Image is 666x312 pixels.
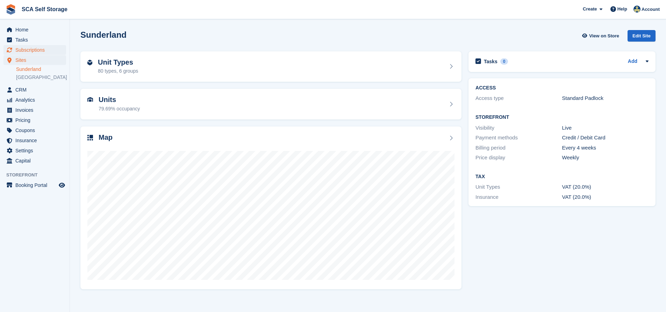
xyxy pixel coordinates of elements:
[3,105,66,115] a: menu
[475,154,562,162] div: Price display
[15,95,57,105] span: Analytics
[3,180,66,190] a: menu
[3,45,66,55] a: menu
[475,144,562,152] div: Billing period
[80,89,461,119] a: Units 79.69% occupancy
[15,35,57,45] span: Tasks
[628,58,637,66] a: Add
[15,156,57,166] span: Capital
[98,67,138,75] div: 80 types, 6 groups
[581,30,622,42] a: View on Store
[98,58,138,66] h2: Unit Types
[87,135,93,140] img: map-icn-33ee37083ee616e46c38cad1a60f524a97daa1e2b2c8c0bc3eb3415660979fc1.svg
[99,96,140,104] h2: Units
[562,124,649,132] div: Live
[562,94,649,102] div: Standard Padlock
[3,35,66,45] a: menu
[3,156,66,166] a: menu
[87,60,92,65] img: unit-type-icn-2b2737a686de81e16bb02015468b77c625bbabd49415b5ef34ead5e3b44a266d.svg
[6,172,70,179] span: Storefront
[3,85,66,95] a: menu
[475,134,562,142] div: Payment methods
[16,66,66,73] a: Sunderland
[3,146,66,155] a: menu
[475,183,562,191] div: Unit Types
[633,6,640,13] img: Bethany Bloodworth
[15,146,57,155] span: Settings
[3,136,66,145] a: menu
[475,174,649,180] h2: Tax
[58,181,66,189] a: Preview store
[562,183,649,191] div: VAT (20.0%)
[583,6,597,13] span: Create
[80,126,461,290] a: Map
[3,25,66,35] a: menu
[475,85,649,91] h2: ACCESS
[475,124,562,132] div: Visibility
[16,74,66,81] a: [GEOGRAPHIC_DATA]
[628,30,656,42] div: Edit Site
[642,6,660,13] span: Account
[19,3,70,15] a: SCA Self Storage
[3,125,66,135] a: menu
[15,45,57,55] span: Subscriptions
[475,193,562,201] div: Insurance
[99,133,113,142] h2: Map
[562,134,649,142] div: Credit / Debit Card
[628,30,656,44] a: Edit Site
[15,25,57,35] span: Home
[475,94,562,102] div: Access type
[3,55,66,65] a: menu
[15,55,57,65] span: Sites
[484,58,497,65] h2: Tasks
[87,97,93,102] img: unit-icn-7be61d7bf1b0ce9d3e12c5938cc71ed9869f7b940bace4675aadf7bd6d80202e.svg
[3,95,66,105] a: menu
[80,30,127,39] h2: Sunderland
[80,51,461,82] a: Unit Types 80 types, 6 groups
[589,32,619,39] span: View on Store
[15,125,57,135] span: Coupons
[562,144,649,152] div: Every 4 weeks
[562,154,649,162] div: Weekly
[3,115,66,125] a: menu
[15,136,57,145] span: Insurance
[500,58,508,65] div: 0
[617,6,627,13] span: Help
[6,4,16,15] img: stora-icon-8386f47178a22dfd0bd8f6a31ec36ba5ce8667c1dd55bd0f319d3a0aa187defe.svg
[475,115,649,120] h2: Storefront
[15,85,57,95] span: CRM
[562,193,649,201] div: VAT (20.0%)
[15,105,57,115] span: Invoices
[15,180,57,190] span: Booking Portal
[99,105,140,113] div: 79.69% occupancy
[15,115,57,125] span: Pricing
